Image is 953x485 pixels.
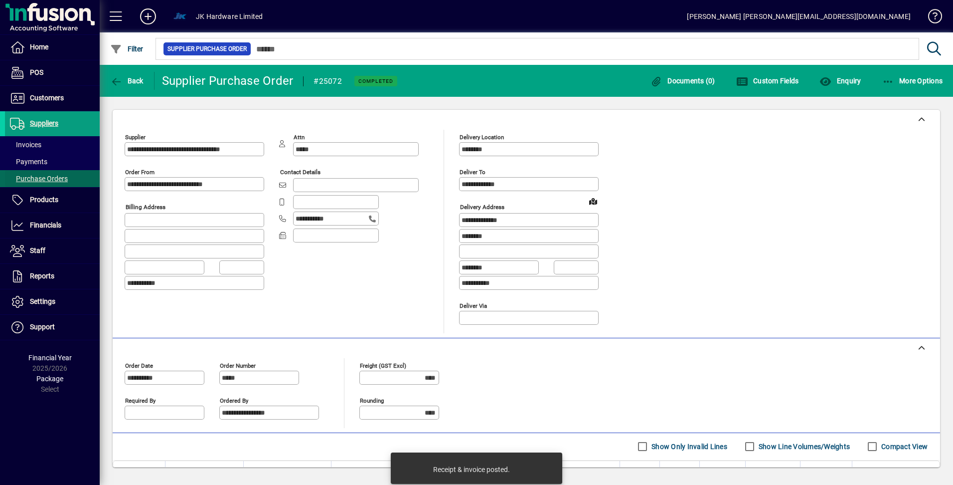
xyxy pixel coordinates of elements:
[460,302,487,309] mat-label: Deliver via
[164,7,196,25] button: Profile
[10,158,47,166] span: Payments
[28,354,72,362] span: Financial Year
[629,467,653,478] span: Order Qty
[585,193,601,209] a: View on map
[30,43,48,51] span: Home
[5,170,100,187] a: Purchase Orders
[30,94,64,102] span: Customers
[5,289,100,314] a: Settings
[817,72,863,90] button: Enquiry
[126,467,143,478] span: Status
[30,68,43,76] span: POS
[125,134,146,141] mat-label: Supplier
[5,264,100,289] a: Reports
[294,134,305,141] mat-label: Attn
[904,467,927,478] span: Extend $
[360,362,406,369] mat-label: Freight (GST excl)
[5,239,100,263] a: Staff
[167,44,247,54] span: Supplier Purchase Order
[100,72,155,90] app-page-header-button: Back
[10,175,68,183] span: Purchase Orders
[108,40,146,58] button: Filter
[5,35,100,60] a: Home
[819,77,861,85] span: Enquiry
[734,72,801,90] button: Custom Fields
[358,78,393,84] span: Completed
[460,134,504,141] mat-label: Delivery Location
[687,8,911,24] div: [PERSON_NAME] [PERSON_NAME][EMAIL_ADDRESS][DOMAIN_NAME]
[110,77,144,85] span: Back
[10,141,41,149] span: Invoices
[30,196,58,204] span: Products
[108,72,146,90] button: Back
[736,77,799,85] span: Custom Fields
[30,272,54,280] span: Reports
[110,45,144,53] span: Filter
[125,397,156,404] mat-label: Required by
[5,86,100,111] a: Customers
[880,72,946,90] button: More Options
[196,8,263,24] div: JK Hardware Limited
[314,73,342,89] div: #25072
[30,221,61,229] span: Financials
[360,397,384,404] mat-label: Rounding
[220,362,256,369] mat-label: Order number
[30,119,58,127] span: Suppliers
[30,323,55,331] span: Support
[670,467,693,478] span: Received
[879,442,928,452] label: Compact View
[132,7,164,25] button: Add
[36,375,63,383] span: Package
[5,153,100,170] a: Payments
[171,467,183,478] span: Item
[706,467,739,478] span: Outstanding
[220,397,248,404] mat-label: Ordered by
[5,213,100,238] a: Financials
[5,315,100,340] a: Support
[5,136,100,153] a: Invoices
[337,467,368,478] span: Description
[764,467,794,478] span: Unit Cost $
[757,442,850,452] label: Show Line Volumes/Weights
[882,77,943,85] span: More Options
[30,297,55,305] span: Settings
[921,2,941,34] a: Knowledge Base
[5,188,100,213] a: Products
[433,465,510,475] div: Receipt & invoice posted.
[460,169,485,176] mat-label: Deliver To
[650,77,715,85] span: Documents (0)
[250,467,287,478] span: Supplier Code
[648,72,718,90] button: Documents (0)
[30,246,45,254] span: Staff
[5,60,100,85] a: POS
[162,73,294,89] div: Supplier Purchase Order
[125,169,155,176] mat-label: Order from
[816,467,846,478] span: Discount %
[649,442,727,452] label: Show Only Invalid Lines
[125,362,153,369] mat-label: Order date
